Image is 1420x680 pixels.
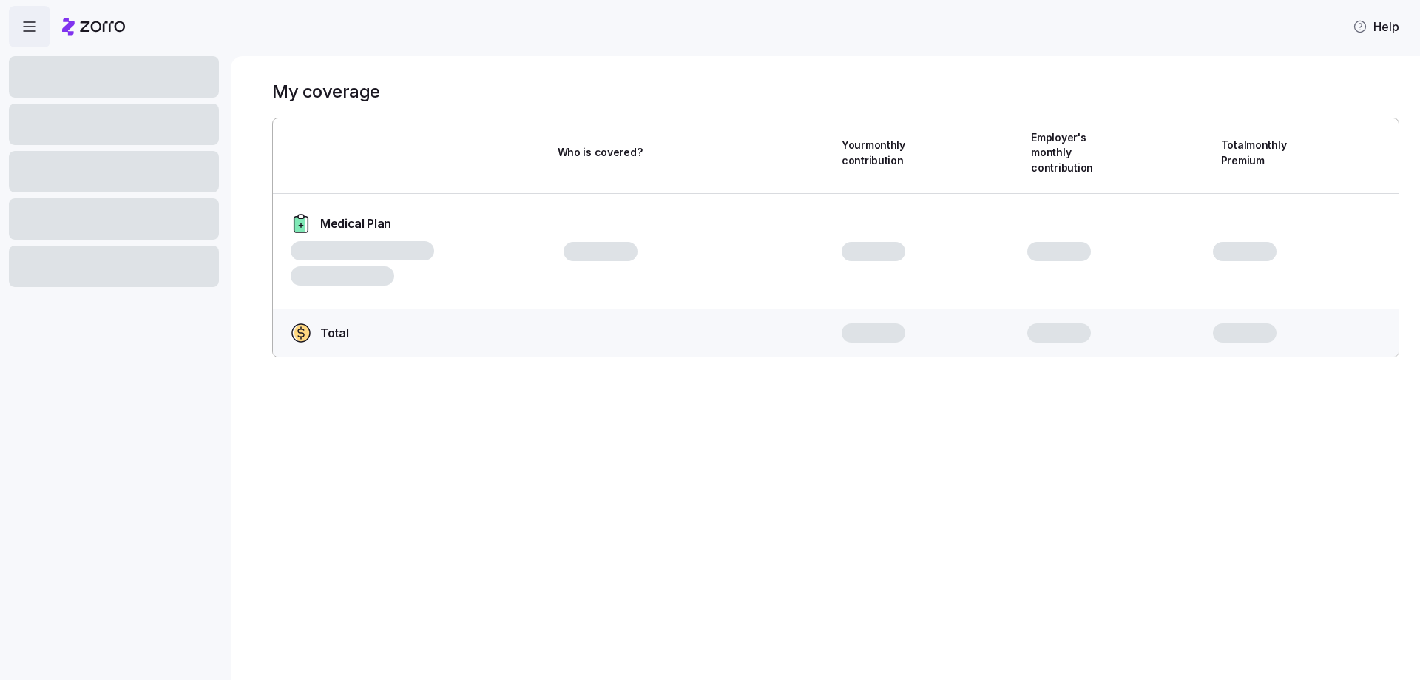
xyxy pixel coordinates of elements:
[1341,12,1411,41] button: Help
[558,145,643,160] span: Who is covered?
[320,324,348,343] span: Total
[272,80,380,103] h1: My coverage
[1221,138,1304,168] span: Total monthly Premium
[842,138,924,168] span: Your monthly contribution
[1353,18,1399,36] span: Help
[320,215,391,233] span: Medical Plan
[1031,130,1114,175] span: Employer's monthly contribution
